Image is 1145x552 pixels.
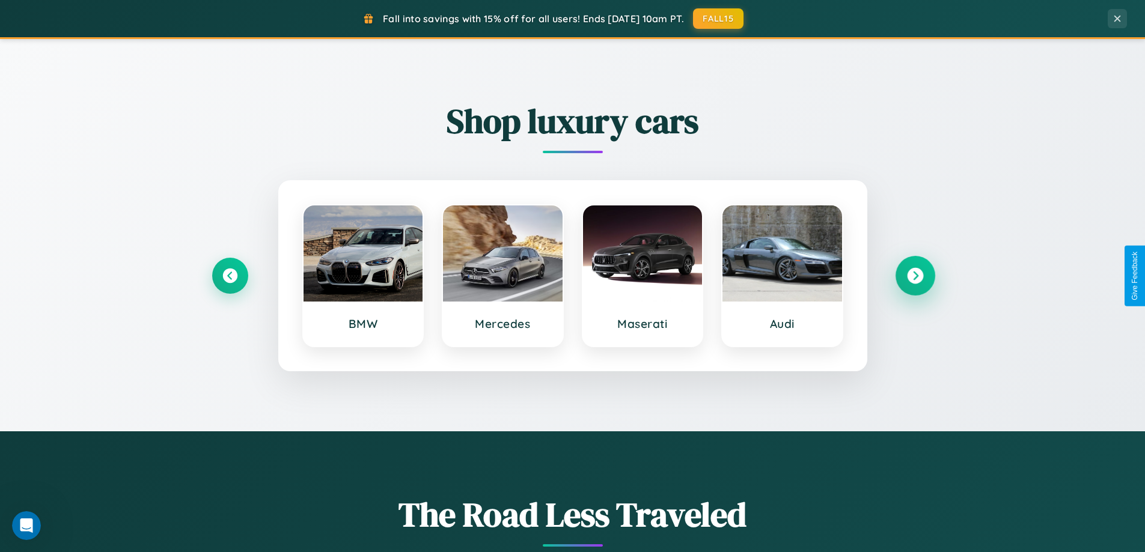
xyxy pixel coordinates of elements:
[383,13,684,25] span: Fall into savings with 15% off for all users! Ends [DATE] 10am PT.
[212,98,933,144] h2: Shop luxury cars
[212,491,933,538] h1: The Road Less Traveled
[12,511,41,540] iframe: Intercom live chat
[734,317,830,331] h3: Audi
[455,317,551,331] h3: Mercedes
[1131,252,1139,300] div: Give Feedback
[316,317,411,331] h3: BMW
[595,317,691,331] h3: Maserati
[693,8,743,29] button: FALL15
